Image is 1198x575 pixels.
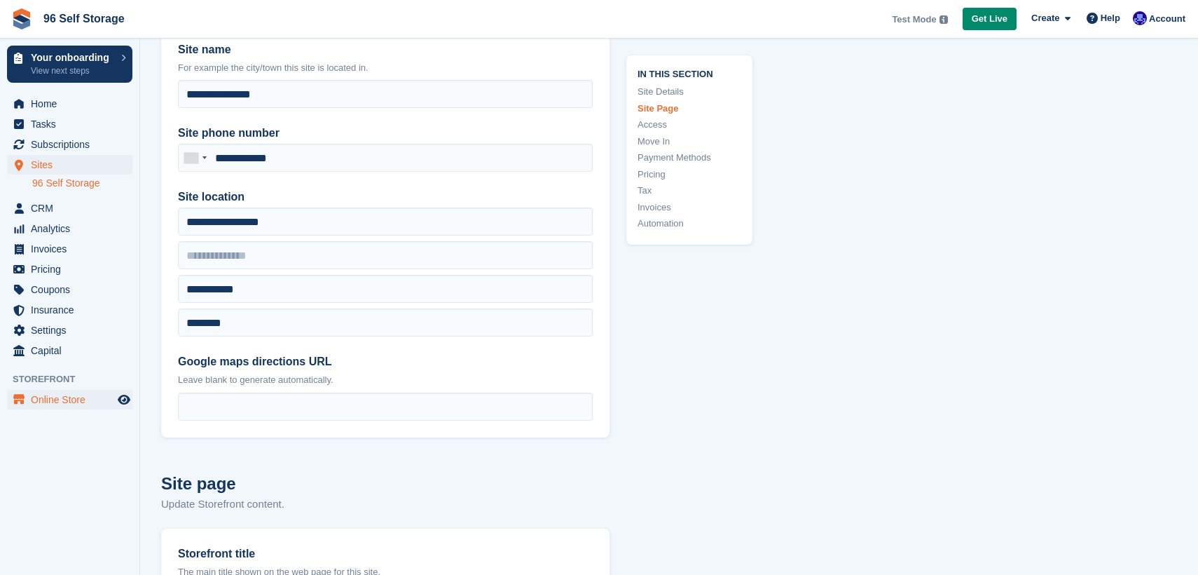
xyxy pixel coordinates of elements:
[161,496,610,513] p: Update Storefront content.
[31,219,115,238] span: Analytics
[7,219,132,238] a: menu
[38,7,130,30] a: 96 Self Storage
[31,135,115,154] span: Subscriptions
[161,471,610,496] h2: Site page
[7,280,132,299] a: menu
[31,259,115,279] span: Pricing
[1101,11,1120,25] span: Help
[638,200,741,214] a: Invoices
[7,320,132,340] a: menu
[31,341,115,360] span: Capital
[31,53,114,62] p: Your onboarding
[178,189,593,205] label: Site location
[178,353,593,370] label: Google maps directions URL
[178,125,593,142] label: Site phone number
[31,280,115,299] span: Coupons
[31,320,115,340] span: Settings
[638,101,741,115] a: Site Page
[178,373,593,387] p: Leave blank to generate automatically.
[13,372,139,386] span: Storefront
[31,300,115,320] span: Insurance
[31,114,115,134] span: Tasks
[939,15,948,24] img: icon-info-grey-7440780725fd019a000dd9b08b2336e03edf1995a4989e88bcd33f0948082b44.svg
[178,41,593,58] label: Site name
[638,151,741,165] a: Payment Methods
[31,155,115,175] span: Sites
[1133,11,1147,25] img: Jem Plester
[638,217,741,231] a: Automation
[31,239,115,259] span: Invoices
[892,13,936,27] span: Test Mode
[7,198,132,218] a: menu
[7,259,132,279] a: menu
[638,66,741,79] span: In this section
[31,390,115,410] span: Online Store
[7,46,132,83] a: Your onboarding View next steps
[1031,11,1059,25] span: Create
[638,118,741,132] a: Access
[178,61,593,75] p: For example the city/town this site is located in.
[638,184,741,198] a: Tax
[638,85,741,99] a: Site Details
[7,94,132,114] a: menu
[7,135,132,154] a: menu
[972,12,1007,26] span: Get Live
[32,177,132,190] a: 96 Self Storage
[963,8,1017,31] a: Get Live
[31,198,115,218] span: CRM
[11,8,32,29] img: stora-icon-8386f47178a22dfd0bd8f6a31ec36ba5ce8667c1dd55bd0f319d3a0aa187defe.svg
[116,391,132,408] a: Preview store
[7,239,132,259] a: menu
[638,167,741,181] a: Pricing
[7,300,132,320] a: menu
[7,390,132,410] a: menu
[7,114,132,134] a: menu
[178,546,593,562] label: Storefront title
[7,155,132,175] a: menu
[31,94,115,114] span: Home
[638,134,741,148] a: Move In
[1149,12,1185,26] span: Account
[7,341,132,360] a: menu
[31,65,114,77] p: View next steps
